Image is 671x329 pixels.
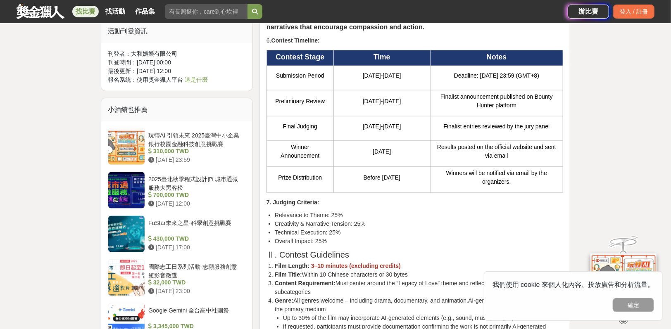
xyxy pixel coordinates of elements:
[148,306,243,322] div: Google Gemini 全台高中社團祭
[148,156,243,164] div: [DATE] 23:59
[275,279,563,296] li: Must center around the “Legacy of Love” theme and reflect one or more of its five subcategories
[435,71,559,80] p: Deadline: [DATE] 23:59 (GMT+8)
[487,53,507,61] strong: Notes
[108,58,246,67] div: 刊登時間： [DATE] 00:00
[271,97,329,106] p: Preliminary Review
[271,143,329,160] p: Winner Announcement
[275,220,563,228] li: Creativity & Narrative Tension: 25%
[275,270,563,279] li: Within 10 Chinese characters or 30 bytes
[613,298,654,312] button: 確定
[108,215,246,253] a: FuStar未來之星-科學創意挑戰賽 430,000 TWD [DATE] 17:00
[148,191,243,199] div: 700,000 TWD
[338,122,426,131] p: [DATE]-[DATE]
[338,71,426,80] p: [DATE]-[DATE]
[271,122,329,131] p: Final Judging
[148,278,243,287] div: 32,000 TWD
[101,20,252,43] div: 活動刊登資訊
[266,36,563,45] p: 6.
[275,297,293,304] strong: Genre:
[148,199,243,208] div: [DATE] 12:00
[165,4,247,19] input: 有長照挺你，care到心坎裡！青春出手，拍出照顧 影音徵件活動
[271,173,329,182] p: Prize Distribution
[435,143,559,160] p: Results posted on the official website and sent via email
[148,219,243,234] div: FuStar未來之星-科學創意挑戰賽
[338,97,426,106] p: [DATE]-[DATE]
[148,234,243,243] div: 430,000 TWD
[590,253,657,308] img: d2146d9a-e6f6-4337-9592-8cefde37ba6b.png
[435,122,559,131] p: Finalist entries reviewed by the jury panel
[435,169,559,186] p: Winners will be notified via email by the organizers.
[132,6,158,17] a: 作品集
[101,98,252,121] div: 小酒館也推薦
[275,211,563,220] li: Relevance to Theme: 25%
[266,4,562,31] strong: Stories may be told from the perspective of either the one offering help or the one receiving it....
[102,6,128,17] a: 找活動
[108,76,246,84] div: 報名系統：使用獎金獵人平台
[276,53,324,61] strong: Contest Stage
[275,271,302,278] strong: Film Title:
[271,37,320,44] strong: Contest Timeline:
[374,53,390,61] strong: Time
[283,314,563,322] li: Up to 30% of the film may incorporate AI-generated elements (e.g., sound, music, images)
[338,147,426,156] p: [DATE]
[148,243,243,252] div: [DATE] 17:00
[148,131,243,147] div: 玩轉AI 引領未來 2025臺灣中小企業銀行校園金融科技創意挑戰賽
[266,250,563,260] h2: Ⅱ. Contest Guidelines
[148,263,243,278] div: 國際志工日系列活動-志願服務創意短影音徵選
[185,76,208,83] a: 這是什麼
[148,287,243,296] div: [DATE] 23:00
[435,92,559,110] p: Finalist announcement published on Bounty Hunter platform
[568,5,609,19] a: 辦比賽
[108,172,246,209] a: 2025臺北秋季程式設計節 城市通微服務大黑客松 700,000 TWD [DATE] 12:00
[108,259,246,296] a: 國際志工日系列活動-志願服務創意短影音徵選 32,000 TWD [DATE] 23:00
[108,128,246,165] a: 玩轉AI 引領未來 2025臺灣中小企業銀行校園金融科技創意挑戰賽 310,000 TWD [DATE] 23:59
[148,175,243,191] div: 2025臺北秋季程式設計節 城市通微服務大黑客松
[271,71,329,80] p: Submission Period
[493,281,654,288] span: 我們使用 cookie 來個人化內容、投放廣告和分析流量。
[275,237,563,246] li: Overall Impact: 25%
[72,6,99,17] a: 找比賽
[275,263,309,269] strong: Film Length:
[311,263,401,269] strong: 3–10 minutes (excluding credits)
[613,5,654,19] div: 登入 / 註冊
[338,173,426,182] p: Before [DATE]
[148,147,243,156] div: 310,000 TWD
[266,199,319,206] strong: 7. Judging Criteria:
[275,280,335,286] strong: Content Requirement:
[108,50,246,58] div: 刊登者： 大和娛樂有限公司
[108,67,246,76] div: 最後更新： [DATE] 12:00
[275,228,563,237] li: Technical Execution: 25%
